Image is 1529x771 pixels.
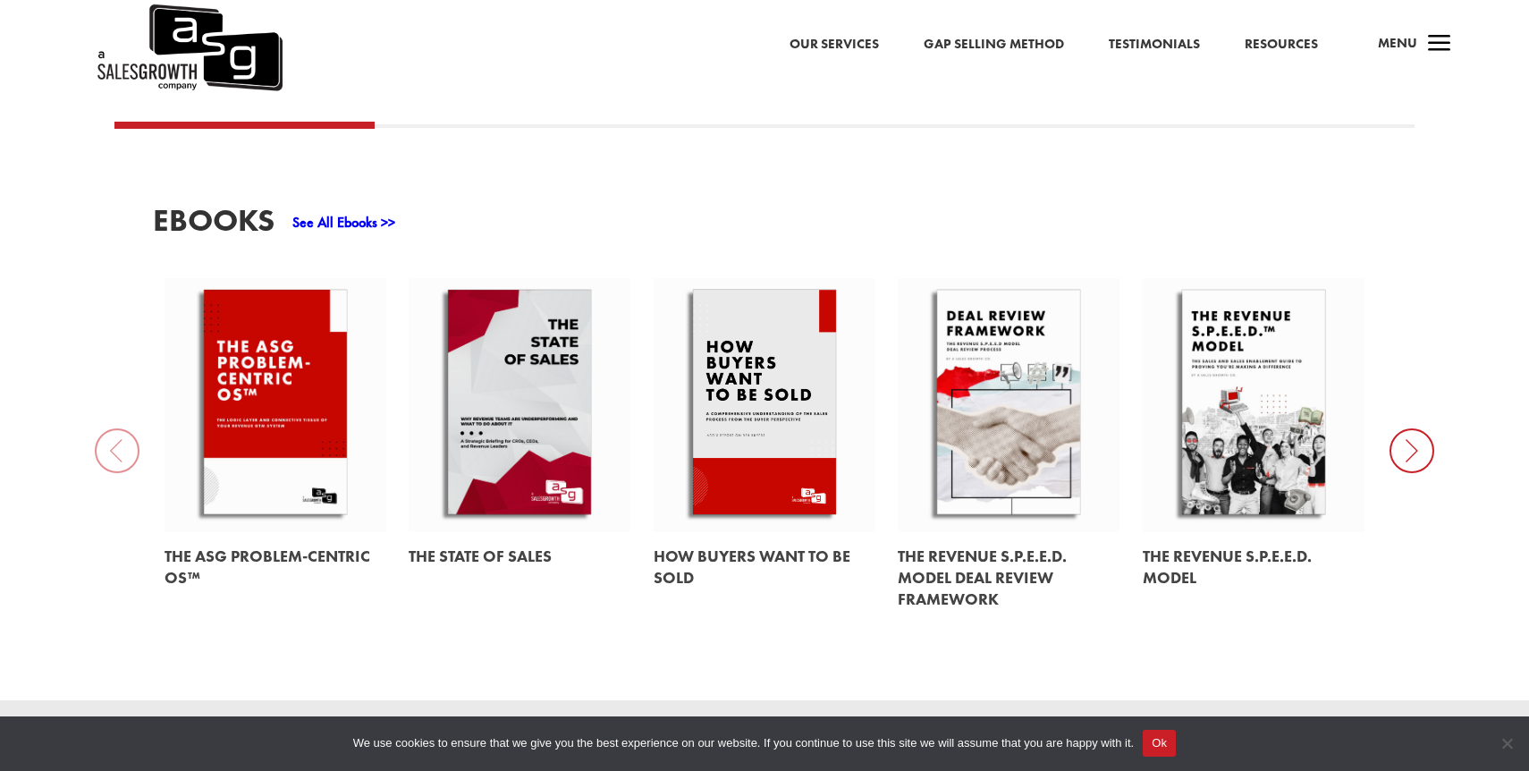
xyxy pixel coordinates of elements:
[353,734,1134,752] span: We use cookies to ensure that we give you the best experience on our website. If you continue to ...
[153,205,275,245] h3: EBooks
[1143,730,1176,757] button: Ok
[292,213,395,232] a: See All Ebooks >>
[1109,33,1200,56] a: Testimonials
[924,33,1064,56] a: Gap Selling Method
[1498,734,1516,752] span: No
[790,33,879,56] a: Our Services
[1378,34,1417,52] span: Menu
[1422,27,1457,63] span: a
[1245,33,1318,56] a: Resources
